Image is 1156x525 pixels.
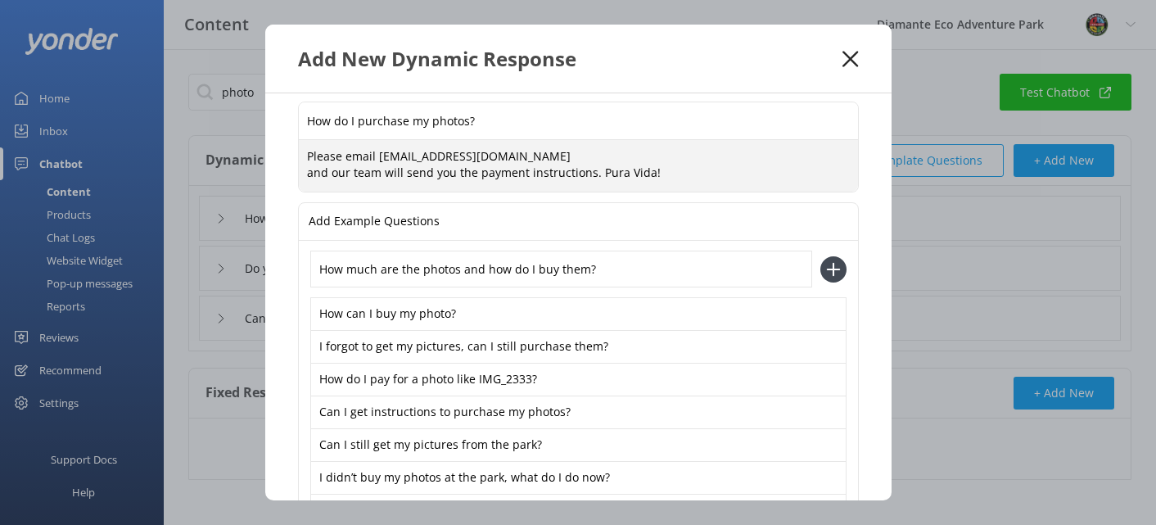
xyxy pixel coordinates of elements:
div: Add New Dynamic Response [298,45,843,72]
input: Add customer expression [310,251,812,287]
div: I forgot to get my pictures, can I still purchase them? [310,330,847,364]
div: Can I still get my pictures from the park? [310,428,847,463]
button: Close [842,51,858,67]
p: Add Example Questions [309,203,440,240]
div: How can I buy my photo? [310,297,847,332]
textarea: Please email [EMAIL_ADDRESS][DOMAIN_NAME] and our team will send you the payment instructions. Pu... [299,140,858,192]
div: I didn’t buy my photos at the park, what do I do now? [310,461,847,496]
input: Type a new question... [299,102,858,139]
div: Can I get instructions to purchase my photos? [310,396,847,430]
div: How do I pay for a photo like IMG_2333? [310,363,847,397]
